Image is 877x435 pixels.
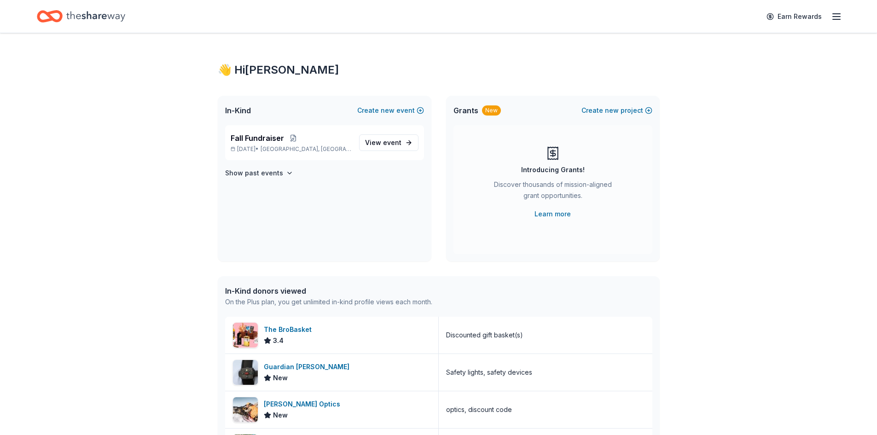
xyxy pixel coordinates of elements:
p: [DATE] • [231,145,352,153]
div: On the Plus plan, you get unlimited in-kind profile views each month. [225,296,432,307]
div: Guardian [PERSON_NAME] [264,361,353,372]
div: optics, discount code [446,404,512,415]
a: View event [359,134,418,151]
span: new [605,105,619,116]
div: Introducing Grants! [521,164,585,175]
span: View [365,137,401,148]
span: Fall Fundraiser [231,133,284,144]
div: Discounted gift basket(s) [446,330,523,341]
span: New [273,410,288,421]
span: Grants [453,105,478,116]
div: Safety lights, safety devices [446,367,532,378]
button: Show past events [225,168,293,179]
a: Earn Rewards [761,8,827,25]
img: Image for Guardian Angel Device [233,360,258,385]
img: Image for The BroBasket [233,323,258,348]
div: Discover thousands of mission-aligned grant opportunities. [490,179,616,205]
span: [GEOGRAPHIC_DATA], [GEOGRAPHIC_DATA] [261,145,351,153]
div: 👋 Hi [PERSON_NAME] [218,63,660,77]
img: Image for Burris Optics [233,397,258,422]
h4: Show past events [225,168,283,179]
div: [PERSON_NAME] Optics [264,399,344,410]
button: Createnewevent [357,105,424,116]
span: In-Kind [225,105,251,116]
div: In-Kind donors viewed [225,285,432,296]
div: The BroBasket [264,324,315,335]
div: New [482,105,501,116]
a: Learn more [534,209,571,220]
a: Home [37,6,125,27]
span: New [273,372,288,383]
span: new [381,105,395,116]
span: 3.4 [273,335,284,346]
span: event [383,139,401,146]
button: Createnewproject [581,105,652,116]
